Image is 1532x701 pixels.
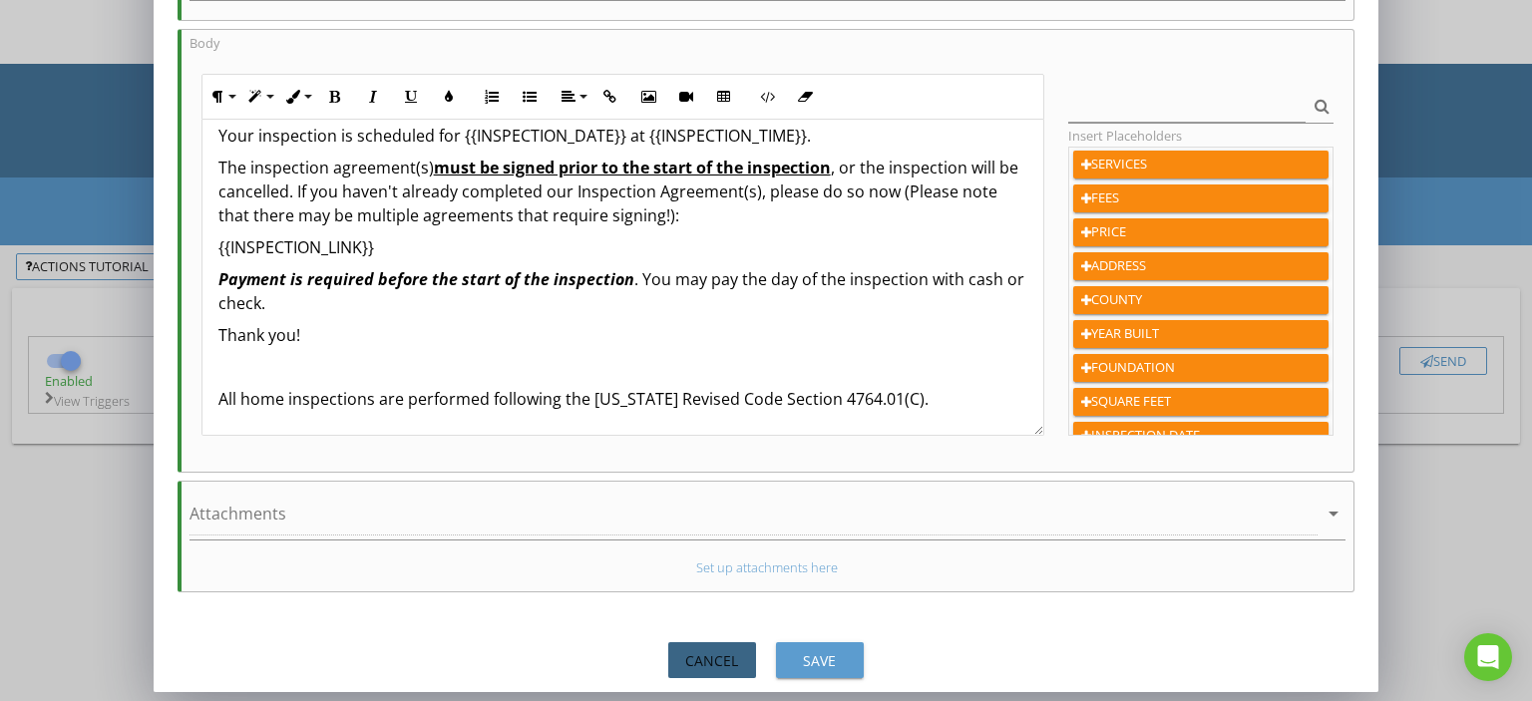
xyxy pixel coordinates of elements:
div: SERVICES [1081,155,1321,175]
button: Insert Link (Ctrl+K) [591,78,629,116]
button: Cancel [668,642,756,678]
button: Ordered List [473,78,511,116]
button: INSPECTION DATE [1073,422,1329,450]
button: SQUARE FEET [1073,388,1329,416]
button: Bold (Ctrl+B) [316,78,354,116]
button: FOUNDATION [1073,354,1329,382]
button: Underline (Ctrl+U) [392,78,430,116]
button: Italic (Ctrl+I) [354,78,392,116]
button: Inline Style [278,78,316,116]
button: PRICE [1073,218,1329,246]
p: Your inspection is scheduled for {{INSPECTION_DATE}} at {{INSPECTION_TIME}}. [218,124,1028,148]
button: Paragraph Format [202,78,240,116]
div: COUNTY [1081,290,1321,310]
button: Insert Image (Ctrl+P) [629,78,667,116]
p: Thank you! [218,323,1028,347]
div: ADDRESS [1081,256,1321,276]
div: SQUARE FEET [1081,392,1321,412]
button: Align [554,78,591,116]
a: Set up attachments here [696,558,838,576]
button: Insert Table [705,78,743,116]
div: YEAR BUILT [1081,324,1321,344]
i: arrow_drop_down [1322,502,1345,526]
button: Paragraph Style [240,78,278,116]
p: . You may pay the day of the inspection with cash or check. [218,267,1028,315]
p: All home inspections are performed following the [US_STATE] Revised Code Section 4764.01(C). [218,387,1028,411]
div: Save [792,650,848,671]
button: Colors [430,78,468,116]
div: Open Intercom Messenger [1464,633,1512,681]
button: FEES [1073,184,1329,212]
div: FOUNDATION [1081,358,1321,378]
div: Cancel [684,650,740,671]
label: Body [190,34,219,52]
u: must be signed prior to the start of the inspection [434,157,831,178]
button: COUNTY [1073,286,1329,314]
button: SERVICES [1073,151,1329,178]
button: Save [776,642,864,678]
div: FEES [1081,188,1321,208]
p: {{INSPECTION_LINK}} [218,235,1028,259]
button: Unordered List [511,78,549,116]
div: PRICE [1081,222,1321,242]
button: Insert Video [667,78,705,116]
button: YEAR BUILT [1073,320,1329,348]
em: Payment is required before the start of the inspection [218,268,634,290]
div: INSPECTION DATE [1081,426,1321,446]
p: The inspection agreement(s) , or the inspection will be cancelled. If you haven't already complet... [218,156,1028,227]
label: Insert Placeholders [1068,127,1182,145]
button: ADDRESS [1073,252,1329,280]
